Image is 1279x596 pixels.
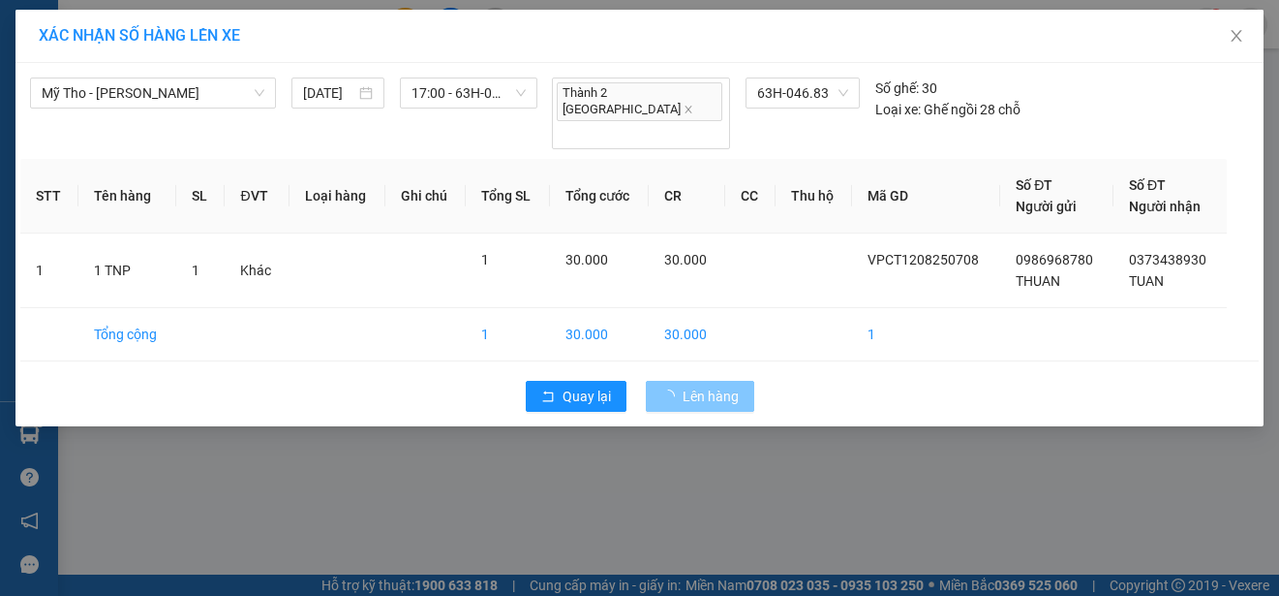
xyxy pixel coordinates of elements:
span: close [684,105,693,114]
span: Số ĐT [1016,177,1052,193]
span: Loại xe: [875,99,921,120]
div: 0373438930 [187,86,385,113]
span: 0986968780 [1016,252,1093,267]
span: 0373438930 [1129,252,1206,267]
span: Nhận: [187,18,232,39]
button: Close [1209,10,1264,64]
span: Cước rồi : [15,127,86,147]
td: 30.000 [550,308,649,361]
td: 1 [466,308,549,361]
span: loading [661,390,683,403]
th: Tên hàng [78,159,176,234]
span: Quay lại [563,386,611,407]
div: TUAN [187,63,385,86]
span: Số ghế: [875,78,919,99]
td: 30.000 [649,308,725,361]
th: CC [725,159,776,234]
span: 63H-046.83 [757,78,848,108]
th: Ghi chú [385,159,466,234]
span: Người nhận [1129,199,1201,214]
div: VP [PERSON_NAME] [16,16,173,63]
span: Người gửi [1016,199,1077,214]
div: VP [GEOGRAPHIC_DATA] [187,16,385,63]
div: 0986968780 [16,86,173,113]
span: Mỹ Tho - Hồ Chí Minh [42,78,264,108]
th: Loại hàng [289,159,385,234]
span: THUAN [1016,273,1060,289]
span: Số ĐT [1129,177,1166,193]
span: TUAN [1129,273,1164,289]
th: ĐVT [225,159,289,234]
td: Khác [225,234,289,308]
span: 30.000 [664,252,707,267]
div: THUAN [16,63,173,86]
span: 1 [481,252,489,267]
input: 12/08/2025 [303,82,355,104]
span: VPCT1208250708 [868,252,979,267]
th: Mã GD [852,159,1000,234]
span: 1 [192,263,199,278]
th: SL [176,159,225,234]
th: Thu hộ [776,159,852,234]
div: Ghế ngồi 28 chỗ [875,99,1020,120]
td: Tổng cộng [78,308,176,361]
td: 1 [20,234,78,308]
th: Tổng SL [466,159,549,234]
span: Lên hàng [683,386,739,407]
div: 30 [875,78,937,99]
span: Gửi: [16,18,46,39]
span: 17:00 - 63H-046.83 [411,78,525,108]
div: 30.000 [15,125,176,148]
span: 30.000 [565,252,608,267]
th: Tổng cước [550,159,649,234]
span: close [1229,28,1244,44]
span: Thành 2 [GEOGRAPHIC_DATA] [557,82,723,121]
button: Lên hàng [646,381,754,412]
button: rollbackQuay lại [526,381,626,412]
td: 1 [852,308,1000,361]
td: 1 TNP [78,234,176,308]
th: STT [20,159,78,234]
span: rollback [541,390,555,405]
span: XÁC NHẬN SỐ HÀNG LÊN XE [39,26,240,45]
th: CR [649,159,725,234]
